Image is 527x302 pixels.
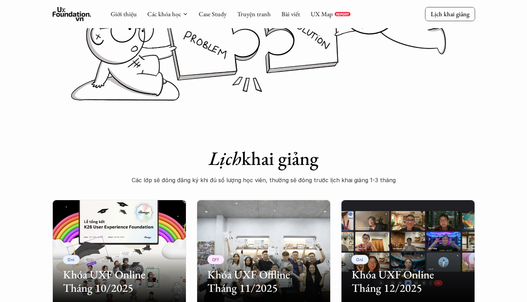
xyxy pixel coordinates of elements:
h2: Khóa UXF Online Tháng 10/2025 [63,268,176,295]
h2: Khóa UXF Online Tháng 12/2025 [352,268,464,295]
a: UX Map [310,10,333,18]
h1: khai giảng [123,147,404,170]
a: Bài viết [281,10,300,18]
p: Các lớp sẽ đóng đăng ký khi đủ số lượng học viên, thường sẽ đóng trước lịch khai giảng 1-3 tháng [123,175,404,185]
a: REPORT [334,12,350,16]
a: Case Study [199,10,226,18]
a: Các khóa học [147,10,181,18]
em: Lịch [209,146,241,171]
p: Lịch khai giảng [431,10,469,18]
p: Onl [68,257,75,262]
p: Off [212,257,219,262]
a: Giới thiệu [111,10,137,18]
a: Lịch khai giảng [425,7,475,21]
h2: Khóa UXF Offline Tháng 11/2025 [207,268,320,295]
p: REPORT [336,12,349,16]
p: Onl [356,257,364,262]
a: Truyện tranh [237,10,271,18]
